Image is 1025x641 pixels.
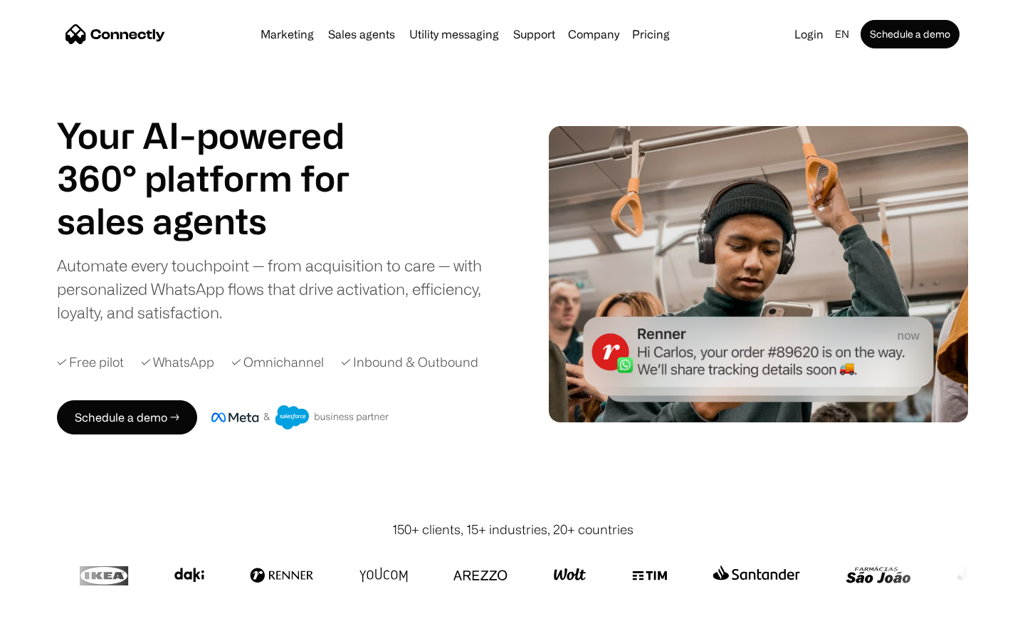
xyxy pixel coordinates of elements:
[322,28,401,40] a: Sales agents
[231,353,324,372] div: ✓ Omnichannel
[508,28,561,40] a: Support
[404,28,505,40] a: Utility messaging
[57,114,384,199] h1: Your AI-powered 360° platform for
[57,254,505,324] div: Automate every touchpoint — from acquisition to care — with personalized WhatsApp flows that driv...
[57,400,197,434] a: Schedule a demo →
[392,520,634,539] div: 150+ clients, 15+ industries, 20+ countries
[14,615,85,636] aside: Language selected: English
[861,20,960,48] a: Schedule a demo
[211,405,389,429] img: Meta and Salesforce business partner badge.
[255,28,320,40] a: Marketing
[28,616,85,636] ul: Language list
[57,199,384,242] h1: sales agents
[835,24,849,44] div: en
[341,353,478,372] div: ✓ Inbound & Outbound
[626,28,676,40] a: Pricing
[568,24,619,44] div: Company
[141,353,214,372] div: ✓ WhatsApp
[789,24,829,44] a: Login
[57,353,124,372] div: ✓ Free pilot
